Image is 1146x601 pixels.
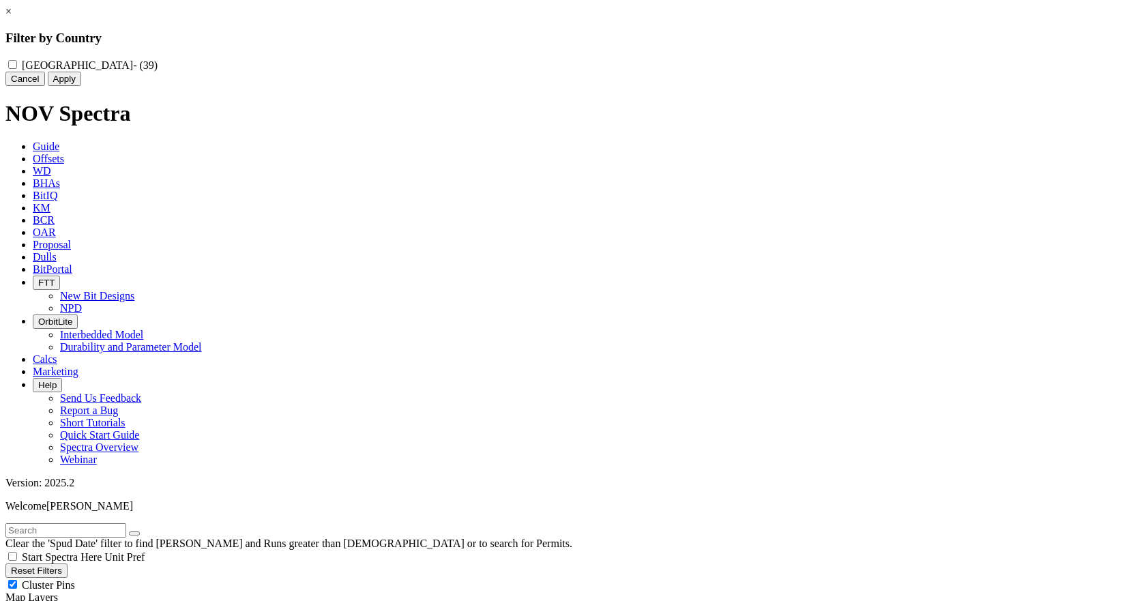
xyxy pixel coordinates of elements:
[133,59,158,71] span: - (39)
[60,392,141,404] a: Send Us Feedback
[33,202,50,214] span: KM
[38,317,72,327] span: OrbitLite
[5,72,45,86] button: Cancel
[60,329,143,340] a: Interbedded Model
[5,500,1141,512] p: Welcome
[33,366,78,377] span: Marketing
[60,429,139,441] a: Quick Start Guide
[33,177,60,189] span: BHAs
[33,153,64,164] span: Offsets
[38,278,55,288] span: FTT
[5,477,1141,489] div: Version: 2025.2
[33,141,59,152] span: Guide
[33,239,71,250] span: Proposal
[60,405,118,416] a: Report a Bug
[5,31,1141,46] h3: Filter by Country
[22,579,75,591] span: Cluster Pins
[60,302,82,314] a: NPD
[33,165,51,177] span: WD
[22,59,158,71] label: [GEOGRAPHIC_DATA]
[38,380,57,390] span: Help
[5,523,126,538] input: Search
[60,341,202,353] a: Durability and Parameter Model
[5,563,68,578] button: Reset Filters
[104,551,145,563] span: Unit Pref
[46,500,133,512] span: [PERSON_NAME]
[5,5,12,17] a: ×
[33,226,56,238] span: OAR
[33,214,55,226] span: BCR
[33,263,72,275] span: BitPortal
[60,417,126,428] a: Short Tutorials
[60,454,97,465] a: Webinar
[33,190,57,201] span: BitIQ
[22,551,102,563] span: Start Spectra Here
[5,538,572,549] span: Clear the 'Spud Date' filter to find [PERSON_NAME] and Runs greater than [DEMOGRAPHIC_DATA] or to...
[5,101,1141,126] h1: NOV Spectra
[33,251,57,263] span: Dulls
[60,290,134,302] a: New Bit Designs
[60,441,138,453] a: Spectra Overview
[33,353,57,365] span: Calcs
[48,72,81,86] button: Apply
